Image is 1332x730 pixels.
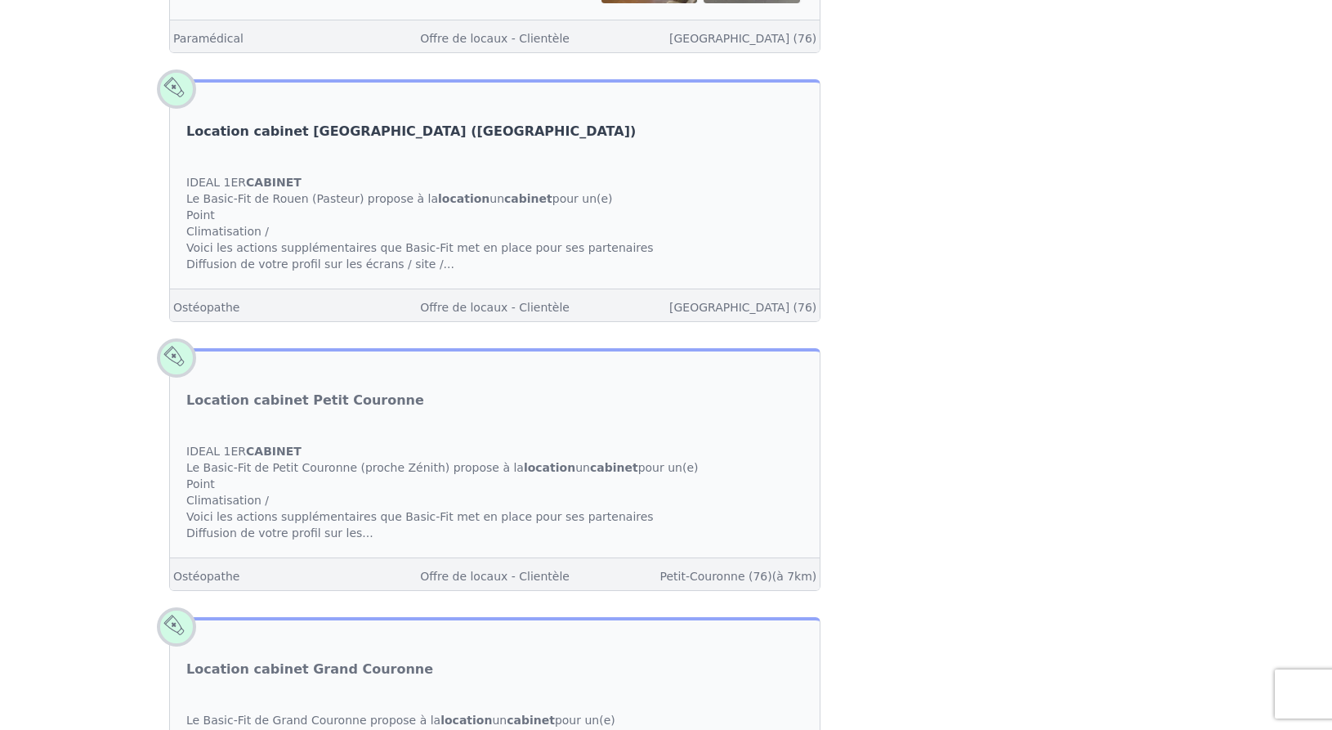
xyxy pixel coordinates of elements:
[669,32,816,45] a: [GEOGRAPHIC_DATA] (76)
[246,445,302,458] strong: CABINET
[420,301,570,314] a: Offre de locaux - Clientèle
[186,660,433,679] a: Location cabinet Grand Couronne
[504,192,552,205] strong: cabinet
[590,461,638,474] strong: cabinet
[440,714,492,727] strong: location
[507,714,555,727] strong: cabinet
[772,570,817,583] span: (à 7km)
[173,570,239,583] a: Ostéopathe
[170,158,820,289] div: IDEAL 1ER Le Basic-Fit de Rouen (Pasteur) propose à la un pour un(e) Point Climatisation / Voici ...
[186,391,424,410] a: Location cabinet Petit Couronne
[659,570,816,583] a: Petit-Couronne (76)(à 7km)
[524,461,575,474] strong: location
[246,176,302,189] strong: CABINET
[173,301,239,314] a: Ostéopathe
[420,570,570,583] a: Offre de locaux - Clientèle
[420,32,570,45] a: Offre de locaux - Clientèle
[173,32,244,45] a: Paramédical
[170,427,820,558] div: IDEAL 1ER Le Basic-Fit de Petit Couronne (proche Zénith) propose à la un pour un(e) Point Climati...
[438,192,489,205] strong: location
[669,301,816,314] a: [GEOGRAPHIC_DATA] (76)
[186,122,636,141] a: Location cabinet [GEOGRAPHIC_DATA] ([GEOGRAPHIC_DATA])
